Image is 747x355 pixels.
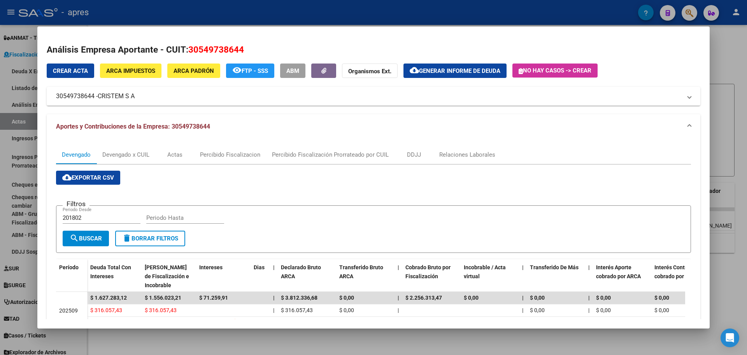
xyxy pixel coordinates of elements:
[232,65,242,75] mat-icon: remove_red_eye
[273,264,275,270] span: |
[398,264,399,270] span: |
[286,67,299,74] span: ABM
[188,44,244,55] span: 30549738644
[90,295,127,301] span: $ 1.627.283,12
[174,67,214,74] span: ARCA Padrón
[167,64,220,78] button: ARCA Padrón
[585,259,593,293] datatable-header-cell: |
[405,295,442,301] span: $ 2.256.313,47
[654,264,705,279] span: Interés Contribución cobrado por ARCA
[398,307,399,313] span: |
[336,259,395,293] datatable-header-cell: Transferido Bruto ARCA
[59,264,79,270] span: Período
[596,264,641,279] span: Interés Aporte cobrado por ARCA
[63,231,109,246] button: Buscar
[199,318,225,329] span: $ 7.408,23
[654,295,669,301] span: $ 0,00
[167,150,182,159] div: Actas
[530,295,545,301] span: $ 0,00
[270,259,278,293] datatable-header-cell: |
[47,64,94,78] button: Crear Acta
[70,235,102,242] span: Buscar
[721,329,739,347] div: Open Intercom Messenger
[530,307,545,313] span: $ 0,00
[196,259,251,293] datatable-header-cell: Intereses
[56,171,120,185] button: Exportar CSV
[588,307,589,313] span: |
[145,295,181,301] span: $ 1.556.023,21
[53,67,88,74] span: Crear Acta
[242,67,268,74] span: FTP - SSS
[410,65,419,75] mat-icon: cloud_download
[122,233,132,243] mat-icon: delete
[654,307,669,313] span: $ 0,00
[519,259,527,293] datatable-header-cell: |
[62,173,72,182] mat-icon: cloud_download
[231,318,239,326] i: help
[62,150,91,159] div: Devengado
[512,64,598,78] button: No hay casos -> Crear
[145,264,189,288] span: [PERSON_NAME] de Fiscalización e Incobrable
[348,68,391,75] strong: Organismos Ext.
[461,259,519,293] datatable-header-cell: Incobrable / Acta virtual
[102,150,149,159] div: Devengado x CUIL
[527,259,585,293] datatable-header-cell: Transferido De Más
[405,264,451,279] span: Cobrado Bruto por Fiscalización
[59,307,78,314] span: 202509
[281,264,321,279] span: Declarado Bruto ARCA
[280,64,305,78] button: ABM
[70,233,79,243] mat-icon: search
[281,307,313,313] span: $ 316.057,43
[273,307,274,313] span: |
[342,64,398,78] button: Organismos Ext.
[651,259,710,293] datatable-header-cell: Interés Contribución cobrado por ARCA
[226,64,274,78] button: FTP - SSS
[395,259,402,293] datatable-header-cell: |
[402,259,461,293] datatable-header-cell: Cobrado Bruto por Fiscalización
[281,295,317,301] span: $ 3.812.336,68
[98,92,135,101] span: CRISTEM S A
[593,259,651,293] datatable-header-cell: Interés Aporte cobrado por ARCA
[272,150,389,159] div: Percibido Fiscalización Prorrateado por CUIL
[519,67,591,74] span: No hay casos -> Crear
[407,150,421,159] div: DDJJ
[87,259,142,293] datatable-header-cell: Deuda Total Con Intereses
[522,264,524,270] span: |
[106,67,155,74] span: ARCA Impuestos
[403,64,507,78] button: Generar informe de deuda
[254,264,265,270] span: Dias
[142,259,196,293] datatable-header-cell: Deuda Bruta Neto de Fiscalización e Incobrable
[115,231,185,246] button: Borrar Filtros
[339,264,383,279] span: Transferido Bruto ARCA
[199,264,223,270] span: Intereses
[339,295,354,301] span: $ 0,00
[273,295,275,301] span: |
[596,307,611,313] span: $ 0,00
[56,259,87,292] datatable-header-cell: Período
[90,264,131,279] span: Deuda Total Con Intereses
[47,114,700,139] mat-expansion-panel-header: Aportes y Contribuciones de la Empresa: 30549738644
[464,264,506,279] span: Incobrable / Acta virtual
[530,264,579,270] span: Transferido De Más
[62,174,114,181] span: Exportar CSV
[419,67,500,74] span: Generar informe de deuda
[199,295,228,301] span: $ 71.259,91
[100,64,161,78] button: ARCA Impuestos
[278,259,336,293] datatable-header-cell: Declarado Bruto ARCA
[56,123,210,130] span: Aportes y Contribuciones de la Empresa: 30549738644
[522,295,524,301] span: |
[56,92,682,101] mat-panel-title: 30549738644 -
[588,264,590,270] span: |
[596,295,611,301] span: $ 0,00
[588,295,590,301] span: |
[200,150,260,159] div: Percibido Fiscalizacion
[63,200,89,208] h3: Filtros
[522,307,523,313] span: |
[398,295,399,301] span: |
[90,307,122,313] span: $ 316.057,43
[122,235,178,242] span: Borrar Filtros
[339,307,354,313] span: $ 0,00
[145,307,177,313] span: $ 316.057,43
[47,87,700,106] mat-expansion-panel-header: 30549738644 -CRISTEM S A
[251,259,270,293] datatable-header-cell: Dias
